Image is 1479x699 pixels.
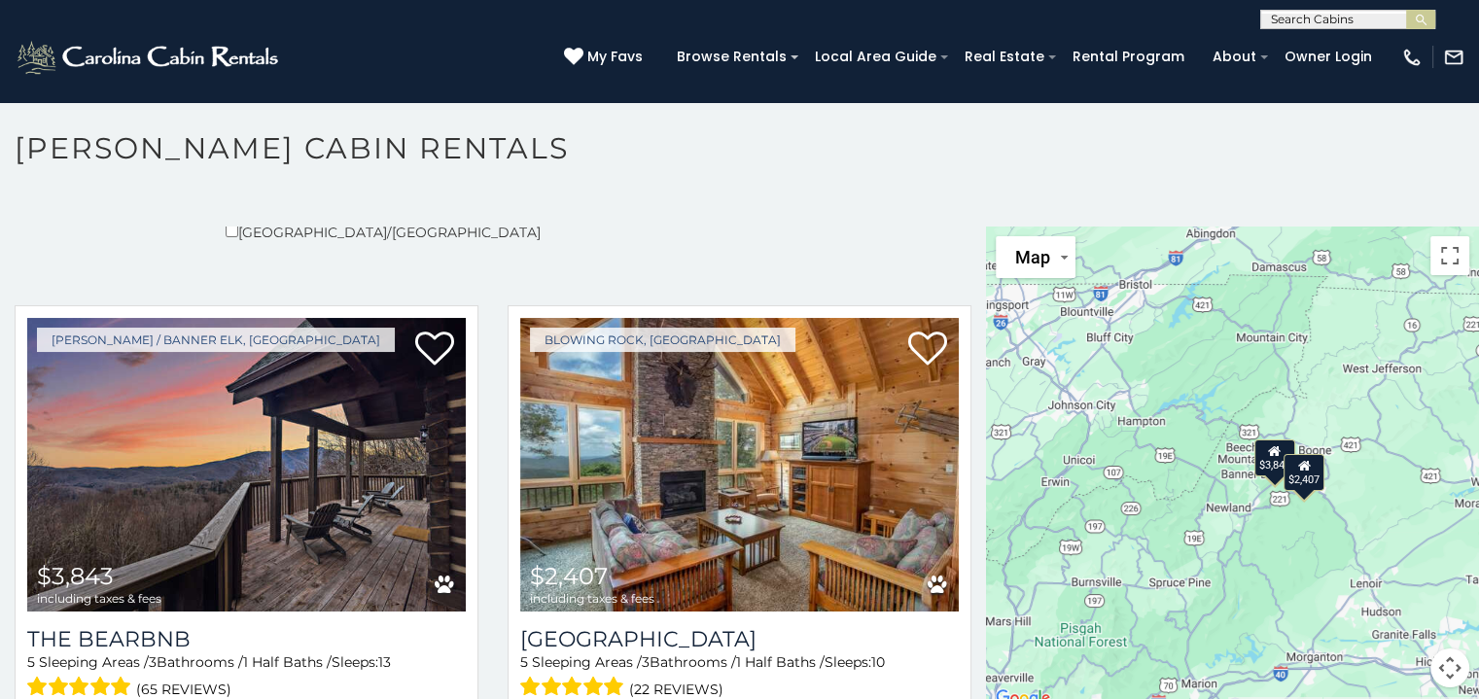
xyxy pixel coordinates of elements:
a: Browse Rentals [667,42,796,72]
div: [GEOGRAPHIC_DATA]/[GEOGRAPHIC_DATA] [226,221,541,242]
button: Change map style [996,236,1075,278]
a: Owner Login [1275,42,1382,72]
span: 10 [871,653,885,671]
span: including taxes & fees [530,592,654,605]
img: phone-regular-white.png [1401,47,1423,68]
a: About [1203,42,1266,72]
span: Map [1015,247,1050,267]
div: $2,407 [1284,454,1324,491]
a: Rental Program [1063,42,1194,72]
span: 5 [520,653,528,671]
button: Toggle fullscreen view [1430,236,1469,275]
a: Blowing Rock, [GEOGRAPHIC_DATA] [530,328,795,352]
span: 5 [27,653,35,671]
span: My Favs [587,47,643,67]
span: 13 [378,653,391,671]
a: Add to favorites [415,330,454,370]
a: Real Estate [955,42,1054,72]
img: White-1-2.png [15,38,284,77]
span: 1 Half Baths / [243,653,332,671]
img: The Bearbnb [27,318,466,612]
a: The Bearbnb [27,626,466,652]
span: 1 Half Baths / [736,653,825,671]
img: mail-regular-white.png [1443,47,1464,68]
span: $2,407 [530,562,608,590]
span: 3 [149,653,157,671]
span: $3,843 [37,562,114,590]
div: $3,843 [1253,439,1294,476]
a: [GEOGRAPHIC_DATA] [520,626,959,652]
a: The Bearbnb $3,843 including taxes & fees [27,318,466,612]
button: Map camera controls [1430,648,1469,687]
a: [PERSON_NAME] / Banner Elk, [GEOGRAPHIC_DATA] [37,328,395,352]
span: including taxes & fees [37,592,161,605]
a: My Favs [564,47,648,68]
img: Blue Ridge View [520,318,959,612]
h3: Blue Ridge View [520,626,959,652]
a: Blue Ridge View $2,407 including taxes & fees [520,318,959,612]
span: 3 [642,653,650,671]
a: Local Area Guide [805,42,946,72]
